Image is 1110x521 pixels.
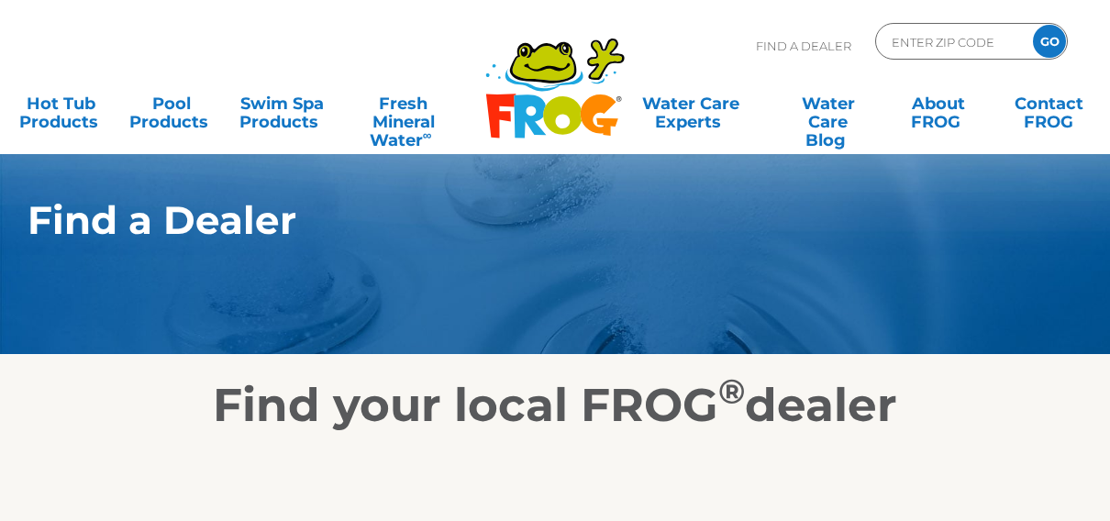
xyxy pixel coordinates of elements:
h1: Find a Dealer [28,198,999,242]
a: Water CareExperts [621,85,760,122]
a: Swim SpaProducts [239,85,326,122]
a: ContactFROG [1005,85,1092,122]
a: PoolProducts [128,85,215,122]
sup: ∞ [423,127,432,142]
input: Zip Code Form [890,28,1014,55]
a: Fresh MineralWater∞ [350,85,457,122]
p: Find A Dealer [756,23,851,69]
a: AboutFROG [895,85,982,122]
sup: ® [718,371,745,412]
a: Hot TubProducts [18,85,105,122]
input: GO [1033,25,1066,58]
a: Water CareBlog [785,85,871,122]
